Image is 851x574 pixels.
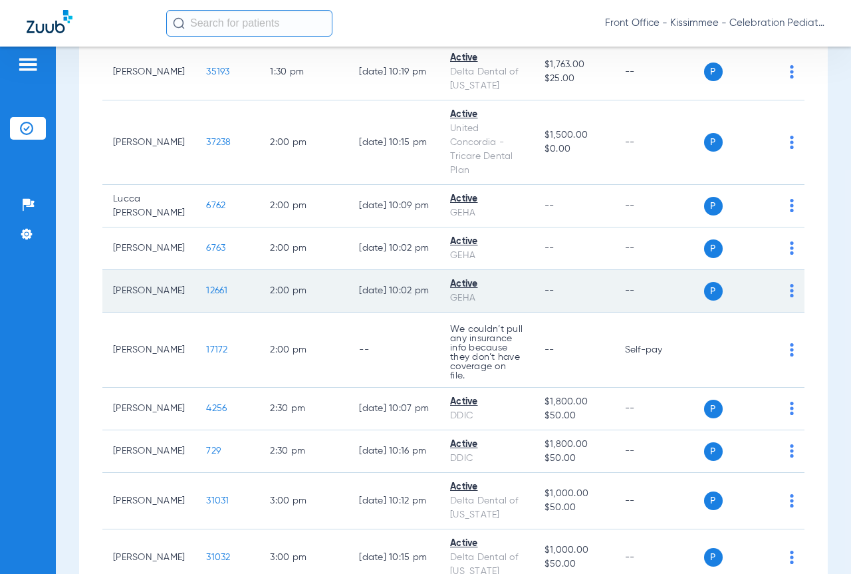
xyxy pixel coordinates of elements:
div: Active [450,480,523,494]
td: -- [614,473,704,529]
div: DDIC [450,452,523,466]
img: x.svg [760,402,773,415]
span: 6762 [206,201,225,210]
div: DDIC [450,409,523,423]
span: 31031 [206,496,229,505]
td: -- [614,227,704,270]
span: 31032 [206,553,230,562]
span: -- [545,286,554,295]
td: [PERSON_NAME] [102,44,195,100]
td: 1:30 PM [259,44,348,100]
img: x.svg [760,199,773,212]
td: -- [614,430,704,473]
span: 35193 [206,67,229,76]
td: [PERSON_NAME] [102,270,195,313]
span: 6763 [206,243,225,253]
td: [PERSON_NAME] [102,227,195,270]
td: 2:00 PM [259,185,348,227]
img: x.svg [760,136,773,149]
span: $1,000.00 [545,543,604,557]
td: [DATE] 10:15 PM [348,100,439,185]
td: Lucca [PERSON_NAME] [102,185,195,227]
td: 2:00 PM [259,227,348,270]
img: x.svg [760,284,773,297]
img: group-dot-blue.svg [790,136,794,149]
div: Active [450,235,523,249]
td: [PERSON_NAME] [102,388,195,430]
td: -- [614,270,704,313]
div: GEHA [450,206,523,220]
span: 4256 [206,404,227,413]
div: Active [450,51,523,65]
img: Zuub Logo [27,10,72,33]
td: [DATE] 10:02 PM [348,270,439,313]
td: 2:00 PM [259,270,348,313]
span: 12661 [206,286,227,295]
span: P [704,548,723,567]
span: $50.00 [545,557,604,571]
img: x.svg [760,444,773,458]
img: group-dot-blue.svg [790,444,794,458]
div: Delta Dental of [US_STATE] [450,494,523,522]
img: group-dot-blue.svg [790,343,794,357]
img: x.svg [760,241,773,255]
span: $1,763.00 [545,58,604,72]
span: 37238 [206,138,231,147]
span: P [704,239,723,258]
div: United Concordia - Tricare Dental Plan [450,122,523,178]
td: -- [348,313,439,388]
div: Active [450,438,523,452]
span: P [704,63,723,81]
span: $0.00 [545,142,604,156]
span: $1,500.00 [545,128,604,142]
input: Search for patients [166,10,332,37]
span: P [704,133,723,152]
p: We couldn’t pull any insurance info because they don’t have coverage on file. [450,325,523,380]
span: 729 [206,446,221,456]
td: -- [614,185,704,227]
span: Front Office - Kissimmee - Celebration Pediatric Dentistry [605,17,824,30]
img: x.svg [760,343,773,357]
img: hamburger-icon [17,57,39,72]
img: x.svg [760,65,773,78]
img: group-dot-blue.svg [790,241,794,255]
div: Active [450,277,523,291]
span: 17172 [206,345,227,355]
span: $1,000.00 [545,487,604,501]
div: Active [450,537,523,551]
div: GEHA [450,291,523,305]
img: x.svg [760,494,773,507]
iframe: Chat Widget [785,510,851,574]
span: P [704,197,723,215]
td: -- [614,388,704,430]
td: 2:00 PM [259,313,348,388]
td: [PERSON_NAME] [102,313,195,388]
img: group-dot-blue.svg [790,65,794,78]
img: x.svg [760,551,773,564]
span: -- [545,201,554,210]
span: -- [545,345,554,355]
span: P [704,442,723,461]
td: 2:30 PM [259,430,348,473]
span: $50.00 [545,409,604,423]
td: [DATE] 10:19 PM [348,44,439,100]
img: group-dot-blue.svg [790,284,794,297]
span: -- [545,243,554,253]
td: [DATE] 10:12 PM [348,473,439,529]
td: [PERSON_NAME] [102,473,195,529]
div: GEHA [450,249,523,263]
td: [DATE] 10:07 PM [348,388,439,430]
td: [PERSON_NAME] [102,430,195,473]
img: Search Icon [173,17,185,29]
img: group-dot-blue.svg [790,199,794,212]
td: Self-pay [614,313,704,388]
span: $1,800.00 [545,395,604,409]
td: -- [614,100,704,185]
td: -- [614,44,704,100]
img: group-dot-blue.svg [790,402,794,415]
td: [PERSON_NAME] [102,100,195,185]
td: 2:00 PM [259,100,348,185]
div: Delta Dental of [US_STATE] [450,65,523,93]
td: [DATE] 10:09 PM [348,185,439,227]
